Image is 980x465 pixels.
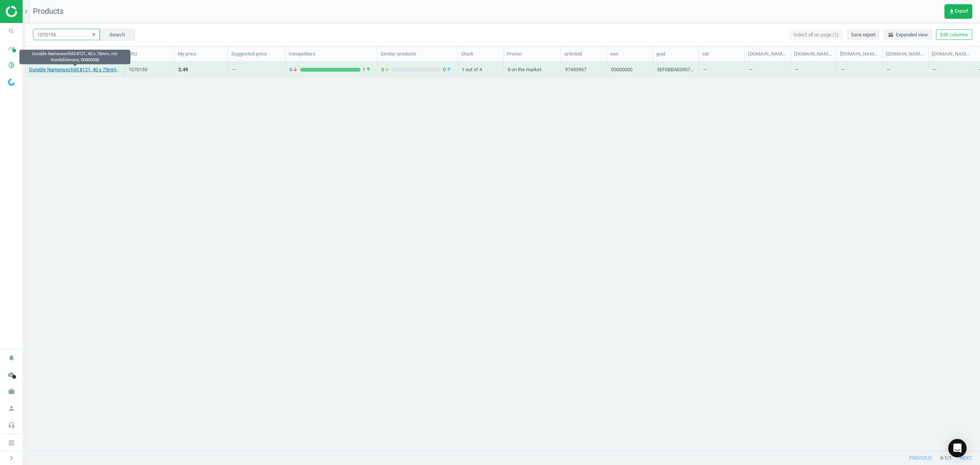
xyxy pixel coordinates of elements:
[361,66,373,73] span: 1
[949,8,955,15] i: get_app
[20,50,131,64] div: Durable Namensschild 8121, 40 x 75mm, mit Kombiklemme, 00000000
[2,453,21,463] button: chevron_right
[4,384,19,399] i: work
[99,29,135,40] button: Search
[887,62,924,76] div: —
[940,455,947,462] span: 0 - 1
[933,62,970,76] div: —
[794,51,833,57] div: [DOMAIN_NAME](delivery)
[461,51,500,57] div: Stock
[702,51,742,57] div: vat
[462,62,500,76] div: 1 out of 4
[507,51,558,57] div: Promo
[851,31,875,38] span: Save report
[441,66,454,73] span: 0
[446,66,452,73] i: arrow_upward
[936,29,972,40] button: Edit columns
[289,51,374,57] div: Competitors
[8,79,15,86] img: wGWNvw8QSZomAAAAABJRU5ErkJggg==
[4,41,19,56] i: timeline
[840,51,879,57] div: [DOMAIN_NAME](description)
[231,51,282,57] div: Suggested price
[841,62,879,76] div: —
[508,62,557,76] div: 0 on the market
[25,62,980,442] div: grid
[365,66,371,73] i: arrow_upward
[4,418,19,432] i: headset_mic
[381,66,392,73] span: 0
[4,350,19,365] i: notifications
[847,29,880,40] button: Save report
[947,455,952,462] span: / 1
[384,66,390,73] i: arrow_downward
[91,32,96,37] i: clear
[129,66,170,73] div: 1070155
[178,66,188,73] div: 2.49
[33,29,100,40] input: SKU/Title search
[795,62,833,76] div: —
[952,451,980,465] button: next
[948,439,967,457] div: Open Intercom Messenger
[4,367,19,382] i: cloud_done
[944,4,972,19] button: get_appExport
[901,451,940,465] button: previous
[657,66,695,76] div: 3EF0BBAE095783D6E06365033D0A31F2
[381,51,454,57] div: Similar products
[886,51,925,57] div: [DOMAIN_NAME](ean)
[29,66,121,73] a: Durable Namensschild 8121, 40 x 75mm, mit Kombiklemme, 00000000
[884,29,932,40] button: horizontal_splitExpanded view
[749,62,787,76] div: —
[932,51,971,57] div: [DOMAIN_NAME](image_url)
[232,66,236,76] div: —
[611,66,632,76] div: 00000000
[292,66,298,73] i: arrow_downward
[789,29,843,40] button: Select all on page (1)
[4,58,19,72] i: pie_chart_outlined
[4,24,19,39] i: search
[610,51,650,57] div: ean
[6,6,60,17] img: ajHJNr6hYgQAAAAASUVORK5CYII=
[178,51,225,57] div: My price
[21,7,31,16] i: chevron_right
[4,401,19,416] i: person
[793,31,839,38] span: Select all on page (1)
[289,66,300,73] span: 0
[703,62,741,76] div: —
[748,51,787,57] div: [DOMAIN_NAME](brand)
[128,51,171,57] div: SKU
[33,7,64,16] span: Products
[88,29,100,40] button: clear
[656,51,696,57] div: guid
[949,8,968,15] span: Export
[888,31,928,38] span: Expanded view
[888,32,894,38] i: horizontal_split
[564,51,604,57] div: articleid
[565,66,586,76] div: 97493967
[7,454,16,463] i: chevron_right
